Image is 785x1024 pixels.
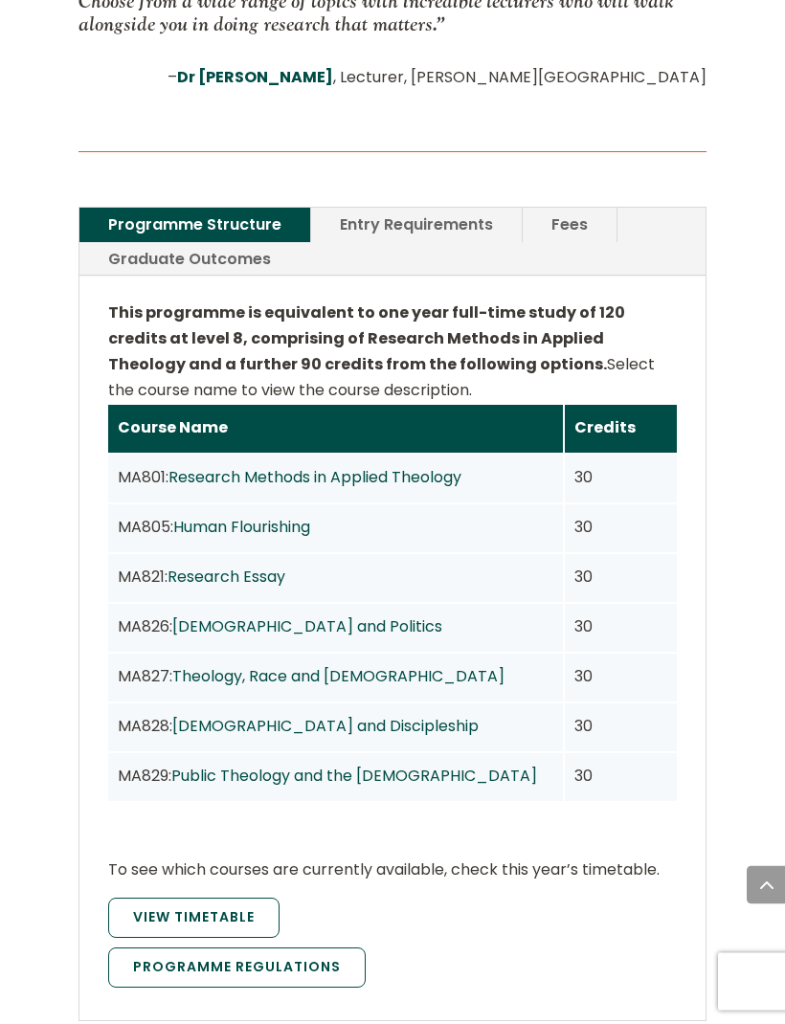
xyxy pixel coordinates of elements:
[108,948,366,989] a: Programme Regulations
[118,465,553,491] div: MA801:
[574,614,667,640] div: 30
[177,67,333,89] a: Dr [PERSON_NAME]
[78,65,706,91] p: – , Lecturer, [PERSON_NAME][GEOGRAPHIC_DATA]
[172,716,479,738] a: [DEMOGRAPHIC_DATA] and Discipleship
[108,899,280,939] a: View Timetable
[574,415,667,441] div: Credits
[118,415,553,441] div: Course Name
[574,714,667,740] div: 30
[79,243,300,277] a: Graduate Outcomes
[171,766,537,788] a: Public Theology and the [DEMOGRAPHIC_DATA]
[118,515,553,541] div: MA805:
[574,515,667,541] div: 30
[108,301,677,998] div: Select the course name to view the course description. To see which courses are currently availab...
[118,664,553,690] div: MA827:
[172,616,442,638] a: [DEMOGRAPHIC_DATA] and Politics
[168,567,285,589] a: Research Essay
[574,764,667,790] div: 30
[311,209,522,242] a: Entry Requirements
[118,714,553,740] div: MA828:
[574,565,667,590] div: 30
[172,666,505,688] a: Theology, Race and [DEMOGRAPHIC_DATA]
[173,517,310,539] a: Human Flourishing
[108,302,625,376] strong: This programme is equivalent to one year full-time study of 120 credits at level 8, comprising of...
[168,467,461,489] a: Research Methods in Applied Theology
[118,764,553,790] div: MA829:
[523,209,617,242] a: Fees
[133,908,255,927] span: View Timetable
[118,614,553,640] div: MA826:
[79,209,310,242] a: Programme Structure
[118,565,553,590] div: MA821:
[574,465,667,491] div: 30
[574,664,667,690] div: 30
